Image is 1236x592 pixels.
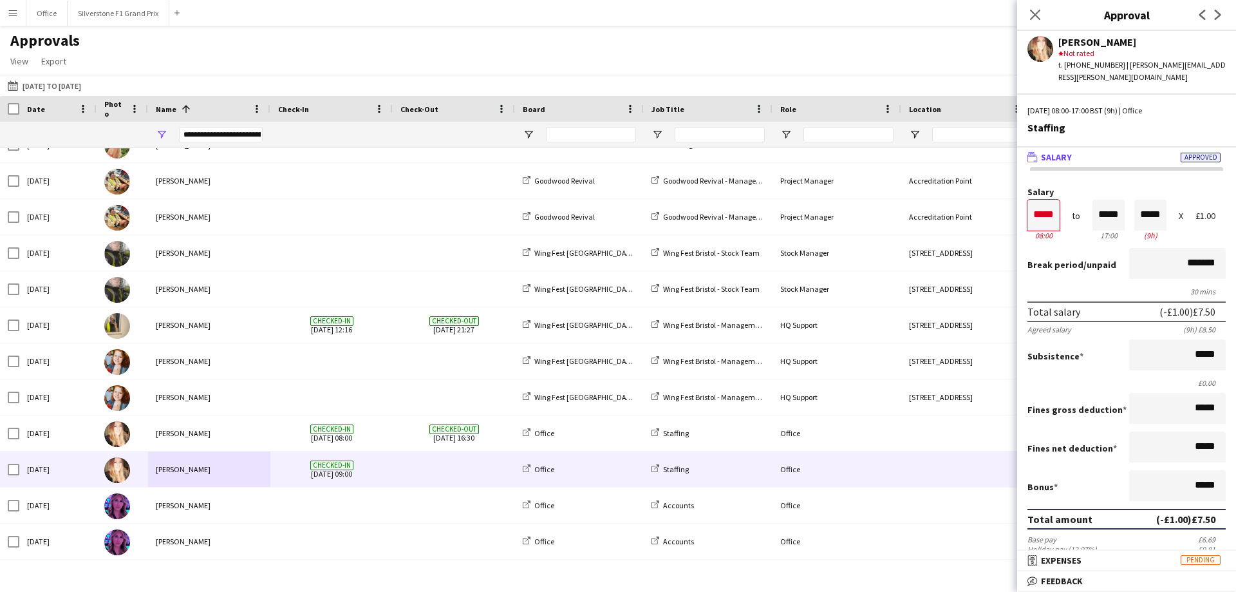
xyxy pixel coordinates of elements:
[523,284,637,294] a: Wing Fest [GEOGRAPHIC_DATA]
[1027,535,1056,544] div: Base pay
[1041,555,1081,566] span: Expenses
[1027,231,1060,240] div: 08:00
[1092,231,1125,240] div: 17:00
[534,537,554,546] span: Office
[663,501,694,510] span: Accounts
[523,392,637,402] a: Wing Fest [GEOGRAPHIC_DATA]
[1041,151,1072,163] span: Salary
[41,55,66,67] span: Export
[310,461,353,470] span: Checked-in
[909,129,921,140] button: Open Filter Menu
[901,271,1030,307] div: [STREET_ADDRESS]
[26,1,68,26] button: Office
[429,316,479,326] span: Checked-out
[104,349,130,375] img: Kelsie Stewart
[310,425,353,434] span: Checked-in
[534,428,554,438] span: Office
[1027,305,1080,318] div: Total salary
[651,248,760,258] a: Wing Fest Bristol - Stock Team
[1179,211,1183,221] div: X
[1156,513,1215,526] div: (-£1.00) £7.50
[1027,404,1127,415] label: Fines gross deduction
[1027,187,1226,197] label: Salary
[400,415,507,451] span: [DATE] 16:30
[104,169,130,195] img: Georgina Masterson-Cox
[5,78,84,93] button: [DATE] to [DATE]
[19,235,97,271] div: [DATE]
[1017,571,1236,591] mat-expansion-panel-header: Feedback
[651,501,694,510] a: Accounts
[429,425,479,434] span: Checked-out
[1134,231,1166,240] div: 9h
[523,501,554,510] a: Office
[148,488,270,523] div: [PERSON_NAME]
[523,356,637,366] a: Wing Fest [GEOGRAPHIC_DATA]
[663,537,694,546] span: Accounts
[1027,544,1097,554] div: Holiday pay (12.07%)
[104,457,130,483] img: Laura Pearson
[19,163,97,198] div: [DATE]
[523,104,545,114] span: Board
[523,212,595,222] a: Goodwood Revival
[19,343,97,379] div: [DATE]
[663,248,760,258] span: Wing Fest Bristol - Stock Team
[148,163,270,198] div: [PERSON_NAME]
[1027,122,1226,133] div: Staffing
[932,127,1022,142] input: Location Filter Input
[651,428,689,438] a: Staffing
[104,313,130,339] img: Katie Armstrong
[104,99,125,119] span: Photo
[523,537,554,546] a: Office
[663,212,774,222] span: Goodwood Revival - Management
[148,452,270,487] div: [PERSON_NAME]
[901,379,1030,415] div: [STREET_ADDRESS]
[278,104,309,114] span: Check-In
[772,524,901,559] div: Office
[400,307,507,343] span: [DATE] 21:27
[1027,259,1116,271] label: /unpaid
[1058,48,1226,59] div: Not rated
[534,392,637,402] span: Wing Fest [GEOGRAPHIC_DATA]
[1027,481,1058,493] label: Bonus
[534,176,595,186] span: Goodwood Revival
[651,392,787,402] a: Wing Fest Bristol - Management Team
[651,104,684,114] span: Job Title
[19,199,97,234] div: [DATE]
[104,277,130,303] img: James Gallagher
[1195,211,1226,221] div: £1.00
[1027,443,1117,454] label: Fines net deduction
[651,464,689,474] a: Staffing
[772,488,901,523] div: Office
[1058,59,1226,82] div: t. [PHONE_NUMBER] | [PERSON_NAME][EMAIL_ADDRESS][PERSON_NAME][DOMAIN_NAME]
[780,129,792,140] button: Open Filter Menu
[1058,36,1226,48] div: [PERSON_NAME]
[104,493,130,519] img: Lydia Belshaw
[1183,325,1226,334] div: (9h) £8.50
[651,356,787,366] a: Wing Fest Bristol - Management Team
[901,343,1030,379] div: [STREET_ADDRESS]
[1017,551,1236,570] mat-expansion-panel-header: ExpensesPending
[148,199,270,234] div: [PERSON_NAME]
[148,415,270,451] div: [PERSON_NAME]
[663,320,787,330] span: Wing Fest Bristol - Management Team
[534,284,637,294] span: Wing Fest [GEOGRAPHIC_DATA]
[19,415,97,451] div: [DATE]
[36,53,71,70] a: Export
[1027,350,1083,362] label: Subsistence
[19,271,97,307] div: [DATE]
[651,320,787,330] a: Wing Fest Bristol - Management Team
[772,307,901,343] div: HQ Support
[148,235,270,271] div: [PERSON_NAME]
[1198,544,1226,554] div: £0.81
[534,248,637,258] span: Wing Fest [GEOGRAPHIC_DATA]
[104,530,130,555] img: Lydia Belshaw
[901,307,1030,343] div: [STREET_ADDRESS]
[1027,287,1226,296] div: 30 mins
[400,104,438,114] span: Check-Out
[772,379,901,415] div: HQ Support
[772,452,901,487] div: Office
[909,104,941,114] span: Location
[546,127,636,142] input: Board Filter Input
[523,176,595,186] a: Goodwood Revival
[104,241,130,267] img: James Gallagher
